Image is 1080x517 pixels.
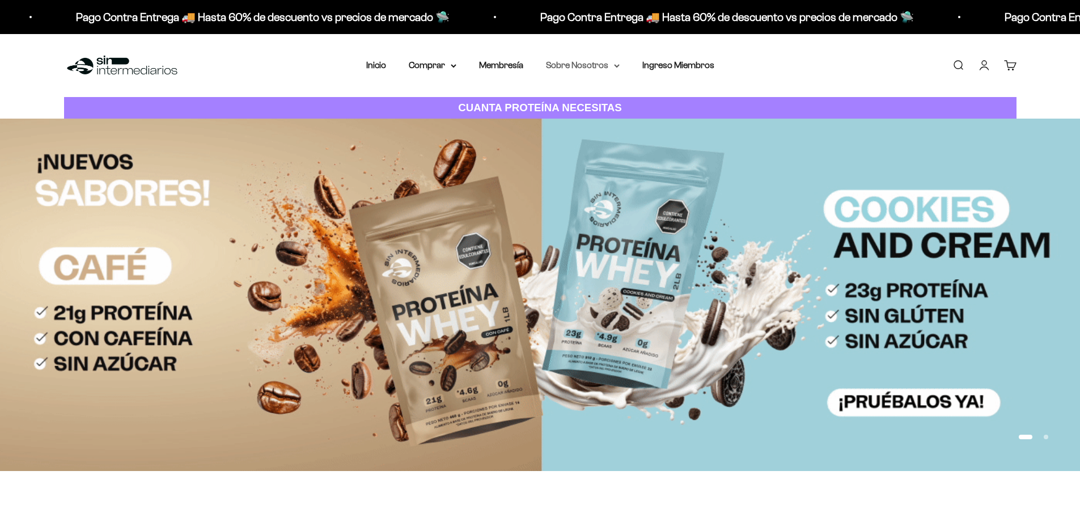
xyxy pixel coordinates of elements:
[409,58,456,73] summary: Comprar
[540,8,914,26] p: Pago Contra Entrega 🚚 Hasta 60% de descuento vs precios de mercado 🛸
[64,97,1017,119] a: CUANTA PROTEÍNA NECESITAS
[458,102,622,114] strong: CUANTA PROTEÍNA NECESITAS
[479,60,523,70] a: Membresía
[642,60,714,70] a: Ingreso Miembros
[546,58,620,73] summary: Sobre Nosotros
[366,60,386,70] a: Inicio
[76,8,450,26] p: Pago Contra Entrega 🚚 Hasta 60% de descuento vs precios de mercado 🛸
